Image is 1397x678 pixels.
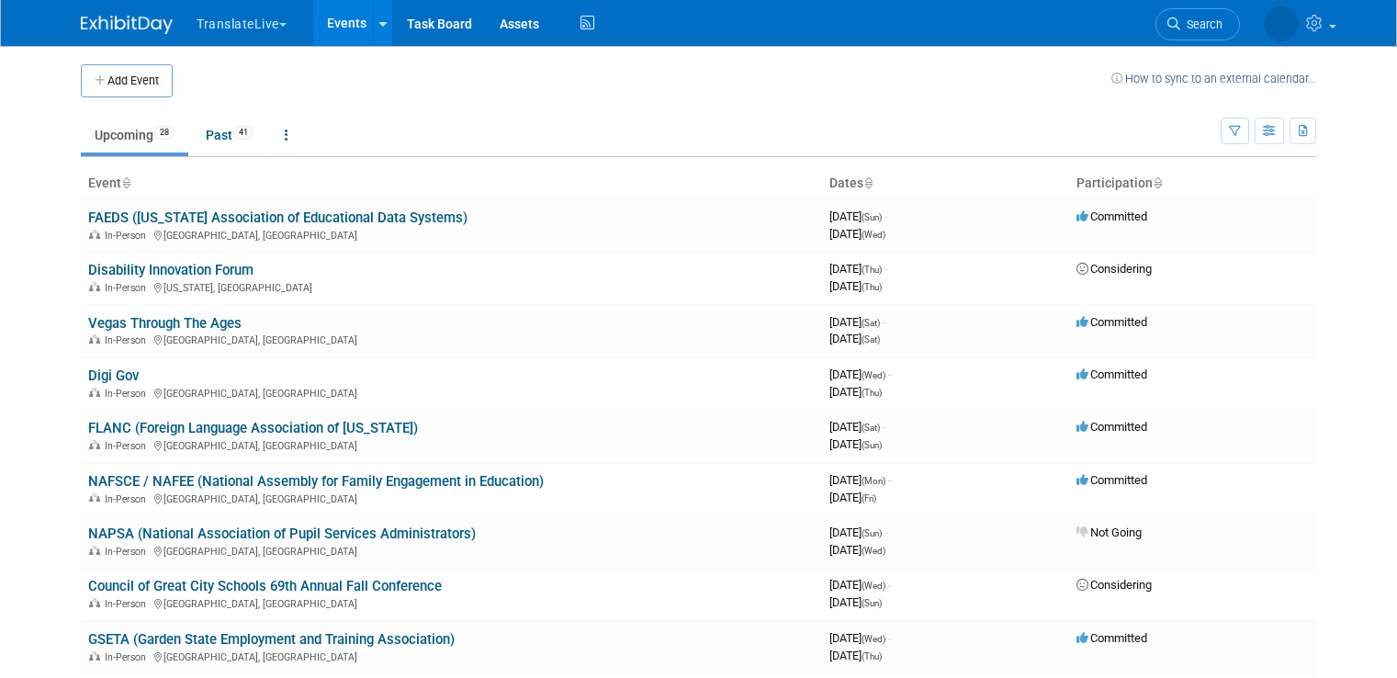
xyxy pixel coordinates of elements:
span: (Wed) [862,546,885,556]
span: [DATE] [829,437,882,451]
span: - [884,262,887,276]
span: - [884,525,887,539]
a: NAFSCE / NAFEE (National Assembly for Family Engagement in Education) [88,473,544,490]
span: - [888,473,891,487]
a: Digi Gov [88,367,139,384]
img: Mikaela Quigley [1264,6,1299,41]
span: (Mon) [862,476,885,486]
a: Council of Great City Schools 69th Annual Fall Conference [88,578,442,594]
a: Past41 [192,118,267,153]
div: [GEOGRAPHIC_DATA], [GEOGRAPHIC_DATA] [88,385,815,400]
a: Sort by Participation Type [1153,175,1162,190]
img: In-Person Event [89,230,100,239]
img: In-Person Event [89,493,100,503]
img: In-Person Event [89,651,100,661]
span: (Sun) [862,528,882,538]
span: 28 [154,126,175,140]
span: Committed [1076,209,1147,223]
span: (Wed) [862,230,885,240]
div: [GEOGRAPHIC_DATA], [GEOGRAPHIC_DATA] [88,437,815,452]
span: Considering [1076,578,1152,592]
div: [US_STATE], [GEOGRAPHIC_DATA] [88,279,815,294]
span: [DATE] [829,595,882,609]
span: Committed [1076,420,1147,434]
img: In-Person Event [89,440,100,449]
a: Upcoming28 [81,118,188,153]
span: [DATE] [829,543,885,557]
span: 41 [233,126,253,140]
th: Event [81,168,822,199]
span: [DATE] [829,367,891,381]
span: In-Person [105,230,152,242]
div: [GEOGRAPHIC_DATA], [GEOGRAPHIC_DATA] [88,491,815,505]
span: [DATE] [829,315,885,329]
span: Committed [1076,315,1147,329]
span: (Fri) [862,493,876,503]
img: In-Person Event [89,388,100,397]
span: [DATE] [829,631,891,645]
span: - [888,631,891,645]
span: (Wed) [862,634,885,644]
span: [DATE] [829,385,882,399]
span: Committed [1076,367,1147,381]
span: (Thu) [862,265,882,275]
span: [DATE] [829,209,887,223]
a: NAPSA (National Association of Pupil Services Administrators) [88,525,476,542]
span: In-Person [105,334,152,346]
span: Committed [1076,631,1147,645]
span: [DATE] [829,279,882,293]
img: In-Person Event [89,546,100,555]
span: (Thu) [862,388,882,398]
a: GSETA (Garden State Employment and Training Association) [88,631,455,648]
div: [GEOGRAPHIC_DATA], [GEOGRAPHIC_DATA] [88,227,815,242]
span: [DATE] [829,491,876,504]
a: Disability Innovation Forum [88,262,253,278]
span: (Sat) [862,334,880,345]
a: Search [1155,8,1240,40]
span: [DATE] [829,332,880,345]
a: How to sync to an external calendar... [1111,72,1316,85]
span: In-Person [105,388,152,400]
span: [DATE] [829,262,887,276]
a: Sort by Event Name [121,175,130,190]
span: In-Person [105,598,152,610]
span: In-Person [105,282,152,294]
span: Considering [1076,262,1152,276]
span: [DATE] [829,649,882,662]
a: FLANC (Foreign Language Association of [US_STATE]) [88,420,418,436]
button: Add Event [81,64,173,97]
div: [GEOGRAPHIC_DATA], [GEOGRAPHIC_DATA] [88,649,815,663]
span: (Sun) [862,598,882,608]
span: [DATE] [829,578,891,592]
span: (Sun) [862,212,882,222]
span: In-Person [105,651,152,663]
span: In-Person [105,440,152,452]
span: (Sat) [862,423,880,433]
span: (Thu) [862,651,882,661]
a: Sort by Start Date [863,175,873,190]
span: Search [1180,17,1222,31]
span: (Thu) [862,282,882,292]
span: (Wed) [862,370,885,380]
a: Vegas Through The Ages [88,315,242,332]
span: - [883,420,885,434]
div: [GEOGRAPHIC_DATA], [GEOGRAPHIC_DATA] [88,332,815,346]
span: - [888,578,891,592]
span: (Sat) [862,318,880,328]
span: In-Person [105,546,152,558]
span: Not Going [1076,525,1142,539]
span: (Sun) [862,440,882,450]
span: - [884,209,887,223]
div: [GEOGRAPHIC_DATA], [GEOGRAPHIC_DATA] [88,595,815,610]
span: [DATE] [829,227,885,241]
div: [GEOGRAPHIC_DATA], [GEOGRAPHIC_DATA] [88,543,815,558]
span: [DATE] [829,525,887,539]
span: In-Person [105,493,152,505]
span: [DATE] [829,420,885,434]
span: (Wed) [862,581,885,591]
span: [DATE] [829,473,891,487]
span: - [888,367,891,381]
span: - [883,315,885,329]
img: In-Person Event [89,334,100,344]
th: Dates [822,168,1069,199]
